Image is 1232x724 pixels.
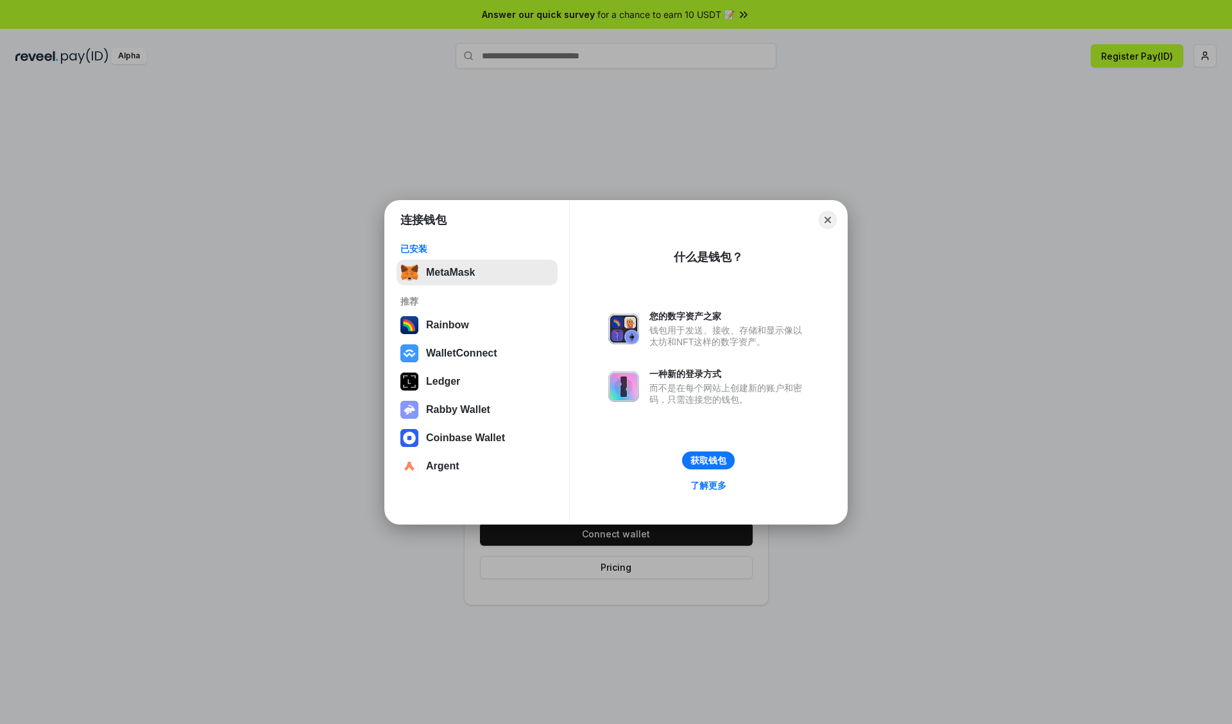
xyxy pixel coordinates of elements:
[426,404,490,416] div: Rabby Wallet
[400,212,447,228] h1: 连接钱包
[426,460,459,472] div: Argent
[397,312,558,338] button: Rainbow
[397,369,558,394] button: Ledger
[397,341,558,366] button: WalletConnect
[426,432,505,444] div: Coinbase Wallet
[674,249,743,265] div: 什么是钱包？
[649,310,809,322] div: 您的数字资产之家
[649,382,809,405] div: 而不是在每个网站上创建新的账户和密码，只需连接您的钱包。
[397,260,558,285] button: MetaMask
[426,267,475,278] div: MetaMask
[690,455,726,466] div: 获取钱包
[400,344,418,362] img: svg+xml,%3Csvg%20width%3D%2228%22%20height%3D%2228%22%20viewBox%3D%220%200%2028%2028%22%20fill%3D...
[400,401,418,419] img: svg+xml,%3Csvg%20xmlns%3D%22http%3A%2F%2Fwww.w3.org%2F2000%2Fsvg%22%20fill%3D%22none%22%20viewBox...
[649,324,809,348] div: 钱包用于发送、接收、存储和显示像以太坊和NFT这样的数字资产。
[400,264,418,282] img: svg+xml,%3Csvg%20fill%3D%22none%22%20height%3D%2233%22%20viewBox%3D%220%200%2035%2033%22%20width%...
[683,477,734,494] a: 了解更多
[608,314,639,344] img: svg+xml,%3Csvg%20xmlns%3D%22http%3A%2F%2Fwww.w3.org%2F2000%2Fsvg%22%20fill%3D%22none%22%20viewBox...
[649,368,809,380] div: 一种新的登录方式
[400,316,418,334] img: svg+xml,%3Csvg%20width%3D%22120%22%20height%3D%22120%22%20viewBox%3D%220%200%20120%20120%22%20fil...
[397,425,558,451] button: Coinbase Wallet
[400,373,418,391] img: svg+xml,%3Csvg%20xmlns%3D%22http%3A%2F%2Fwww.w3.org%2F2000%2Fsvg%22%20width%3D%2228%22%20height%3...
[426,348,497,359] div: WalletConnect
[426,319,469,331] div: Rainbow
[397,397,558,423] button: Rabby Wallet
[608,371,639,402] img: svg+xml,%3Csvg%20xmlns%3D%22http%3A%2F%2Fwww.w3.org%2F2000%2Fsvg%22%20fill%3D%22none%22%20viewBox...
[400,243,554,255] div: 已安装
[690,480,726,491] div: 了解更多
[682,451,735,469] button: 获取钱包
[400,457,418,475] img: svg+xml,%3Csvg%20width%3D%2228%22%20height%3D%2228%22%20viewBox%3D%220%200%2028%2028%22%20fill%3D...
[400,296,554,307] div: 推荐
[397,453,558,479] button: Argent
[819,211,837,229] button: Close
[400,429,418,447] img: svg+xml,%3Csvg%20width%3D%2228%22%20height%3D%2228%22%20viewBox%3D%220%200%2028%2028%22%20fill%3D...
[426,376,460,387] div: Ledger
